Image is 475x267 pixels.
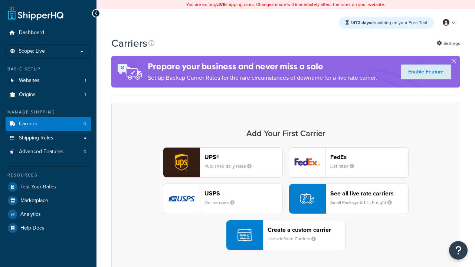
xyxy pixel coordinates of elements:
span: Scope: Live [19,48,45,55]
small: Small Package & LTL Freight [330,199,398,206]
strong: 1472 days [351,19,371,26]
li: Advanced Features [6,145,91,159]
header: USPS [204,190,282,197]
img: icon-carrier-liverate-becf4550.svg [300,192,314,206]
a: Dashboard [6,26,91,40]
li: Websites [6,74,91,88]
h1: Carriers [111,36,147,50]
img: ups logo [163,148,200,177]
span: Advanced Features [19,149,64,155]
small: Published daily rates [204,163,258,169]
button: See all live rate carriersSmall Package & LTL Freight [289,184,409,214]
span: Test Your Rates [20,184,56,190]
span: 0 [83,121,86,127]
a: Websites 1 [6,74,91,88]
a: Enable Feature [401,65,451,79]
span: Dashboard [19,30,44,36]
div: Manage Shipping [6,109,91,115]
img: fedEx logo [289,148,325,177]
h3: Add Your First Carrier [119,129,452,138]
span: Help Docs [20,225,45,231]
a: Origins 1 [6,88,91,102]
header: See all live rate carriers [330,190,408,197]
header: Create a custom carrier [268,226,345,233]
a: Settings [437,38,460,49]
span: Websites [19,78,40,84]
button: Open Resource Center [449,241,468,260]
button: ups logoUPS®Published daily rates [163,147,283,178]
a: Test Your Rates [6,180,91,194]
small: User-defined Carriers [268,235,322,242]
span: Shipping Rules [19,135,53,141]
img: ad-rules-rateshop-fe6ec290ccb7230408bd80ed9643f0289d75e0ffd9eb532fc0e269fcd187b520.png [111,56,148,88]
a: Carriers 0 [6,117,91,131]
li: Carriers [6,117,91,131]
button: usps logoUSPSOnline rates [163,184,283,214]
a: ShipperHQ Home [8,6,63,20]
div: remaining on your Free Trial [339,17,434,29]
span: 1 [85,78,86,84]
small: List rates [330,163,360,169]
a: Marketplace [6,194,91,207]
span: Carriers [19,121,37,127]
button: Create a custom carrierUser-defined Carriers [226,220,346,250]
span: 0 [83,149,86,155]
span: Analytics [20,211,41,218]
span: Marketplace [20,198,48,204]
a: Advanced Features 0 [6,145,91,159]
a: Help Docs [6,221,91,235]
div: Basic Setup [6,66,91,72]
a: Analytics [6,208,91,221]
button: fedEx logoFedExList rates [289,147,409,178]
p: Set up Backup Carrier Rates for the rare circumstances of downtime for a live rate carrier. [148,73,377,83]
img: icon-carrier-custom-c93b8a24.svg [237,228,252,242]
li: Origins [6,88,91,102]
h4: Prepare your business and never miss a sale [148,60,377,73]
header: UPS® [204,154,282,161]
header: FedEx [330,154,408,161]
span: 1 [85,92,86,98]
div: Resources [6,172,91,178]
b: LIVE [216,1,225,8]
img: usps logo [163,184,200,214]
small: Online rates [204,199,240,206]
span: Origins [19,92,36,98]
a: Shipping Rules [6,131,91,145]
